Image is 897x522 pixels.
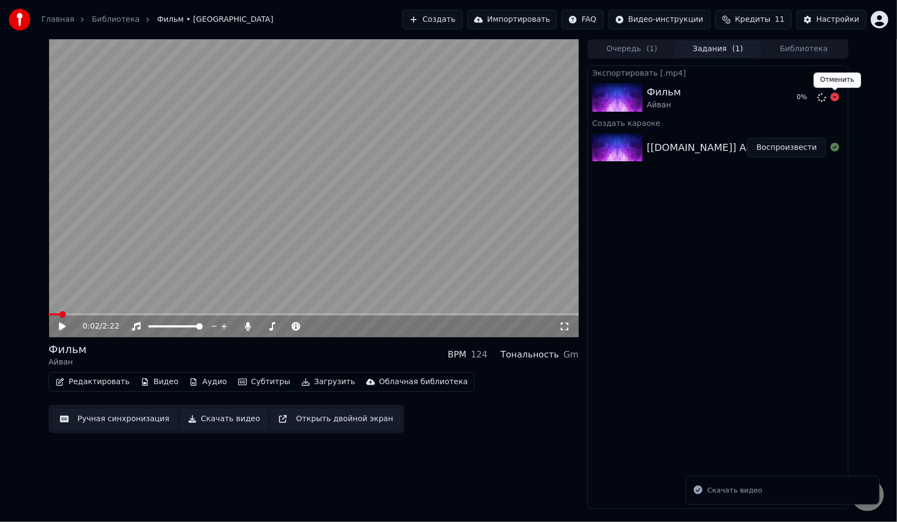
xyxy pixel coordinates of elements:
span: 0:02 [83,321,100,332]
div: 0 % [797,93,813,102]
div: Скачать видео [707,485,762,496]
button: Воспроизвести [747,138,826,157]
div: Фильм [49,342,87,357]
div: BPM [448,348,466,361]
button: Скачать видео [181,409,268,429]
div: Gm [563,348,579,361]
button: Ручная синхронизация [53,409,177,429]
div: Экспортировать [.mp4] [588,66,848,79]
button: Задания [675,41,761,57]
div: / [83,321,109,332]
button: Создать [402,10,462,29]
button: Очередь [589,41,675,57]
button: Редактировать [51,374,134,390]
button: Аудио [185,374,231,390]
button: Субтитры [234,374,295,390]
div: Фильм [647,84,681,100]
span: 11 [775,14,785,25]
div: Отменить [814,72,861,88]
button: Видео-инструкции [608,10,711,29]
span: Фильм • [GEOGRAPHIC_DATA] [157,14,273,25]
div: Тональность [501,348,559,361]
button: Открыть двойной экран [271,409,400,429]
button: Настройки [796,10,866,29]
button: Библиотека [761,41,847,57]
div: [[DOMAIN_NAME]] Айван - Фильм [647,140,815,155]
a: Главная [41,14,74,25]
nav: breadcrumb [41,14,273,25]
div: Айван [49,357,87,368]
div: 124 [471,348,488,361]
div: Айван [647,100,681,111]
div: Облачная библиотека [379,377,468,387]
span: Кредиты [735,14,771,25]
a: Библиотека [92,14,140,25]
button: Кредиты11 [715,10,792,29]
button: Импортировать [467,10,557,29]
button: Загрузить [297,374,360,390]
button: Видео [136,374,183,390]
span: 2:22 [102,321,119,332]
span: ( 1 ) [646,44,657,54]
div: Создать караоке [588,116,848,129]
button: FAQ [561,10,603,29]
span: ( 1 ) [732,44,743,54]
img: youka [9,9,31,31]
div: Настройки [816,14,859,25]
